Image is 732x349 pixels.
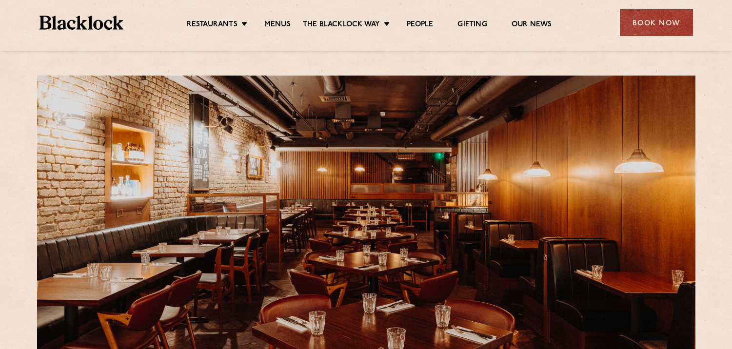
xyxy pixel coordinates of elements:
img: BL_Textured_Logo-footer-cropped.svg [40,16,124,30]
a: Gifting [457,20,487,31]
a: People [407,20,433,31]
a: The Blacklock Way [303,20,380,31]
div: Book Now [620,9,693,36]
a: Our News [512,20,552,31]
a: Restaurants [187,20,237,31]
a: Menus [264,20,291,31]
